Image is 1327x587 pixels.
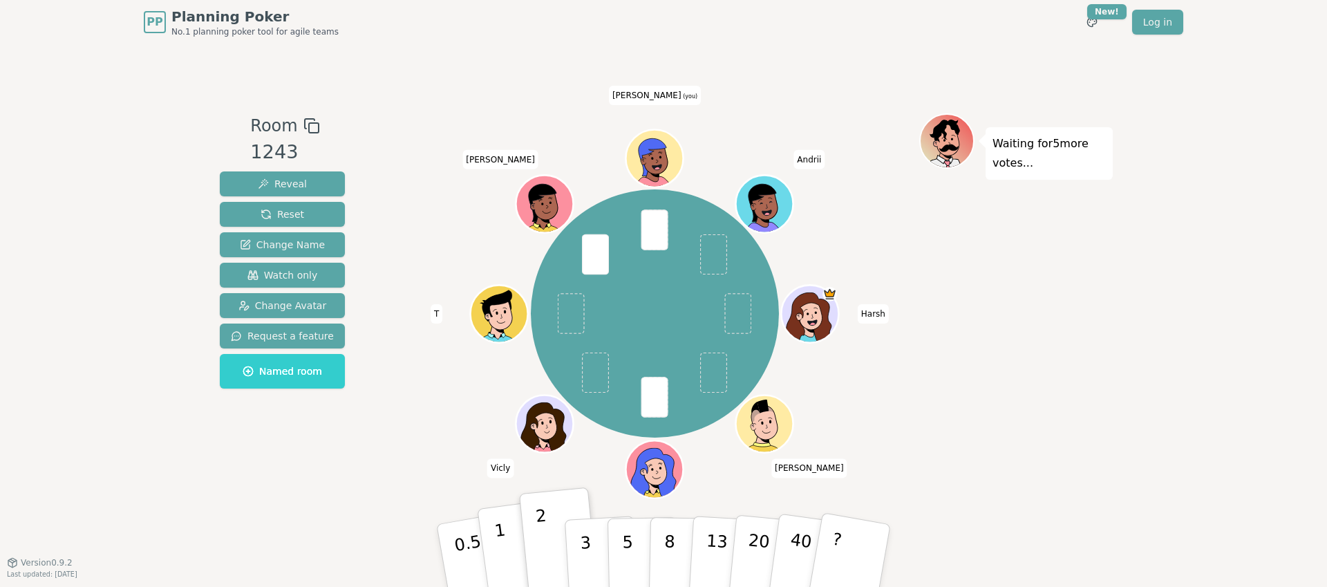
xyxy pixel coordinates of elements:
[1087,4,1127,19] div: New!
[21,557,73,568] span: Version 0.9.2
[992,134,1106,173] p: Waiting for 5 more votes...
[220,202,345,227] button: Reset
[220,293,345,318] button: Change Avatar
[1080,10,1104,35] button: New!
[7,570,77,578] span: Last updated: [DATE]
[261,207,304,221] span: Reset
[250,138,319,167] div: 1243
[231,329,334,343] span: Request a feature
[220,263,345,288] button: Watch only
[171,26,339,37] span: No.1 planning poker tool for agile teams
[462,150,538,169] span: Click to change your name
[535,506,553,581] p: 2
[220,354,345,389] button: Named room
[250,113,297,138] span: Room
[681,93,698,100] span: (you)
[238,299,327,313] span: Change Avatar
[609,86,701,105] span: Click to change your name
[144,7,339,37] a: PPPlanning PokerNo.1 planning poker tool for agile teams
[431,304,442,324] span: Click to change your name
[147,14,162,30] span: PP
[220,324,345,348] button: Request a feature
[240,238,325,252] span: Change Name
[487,458,514,478] span: Click to change your name
[1132,10,1183,35] a: Log in
[793,150,825,169] span: Click to change your name
[243,364,322,378] span: Named room
[771,458,847,478] span: Click to change your name
[858,304,889,324] span: Click to change your name
[247,268,318,282] span: Watch only
[628,131,681,185] button: Click to change your avatar
[258,177,307,191] span: Reveal
[171,7,339,26] span: Planning Poker
[7,557,73,568] button: Version0.9.2
[823,287,838,301] span: Harsh is the host
[220,171,345,196] button: Reveal
[220,232,345,257] button: Change Name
